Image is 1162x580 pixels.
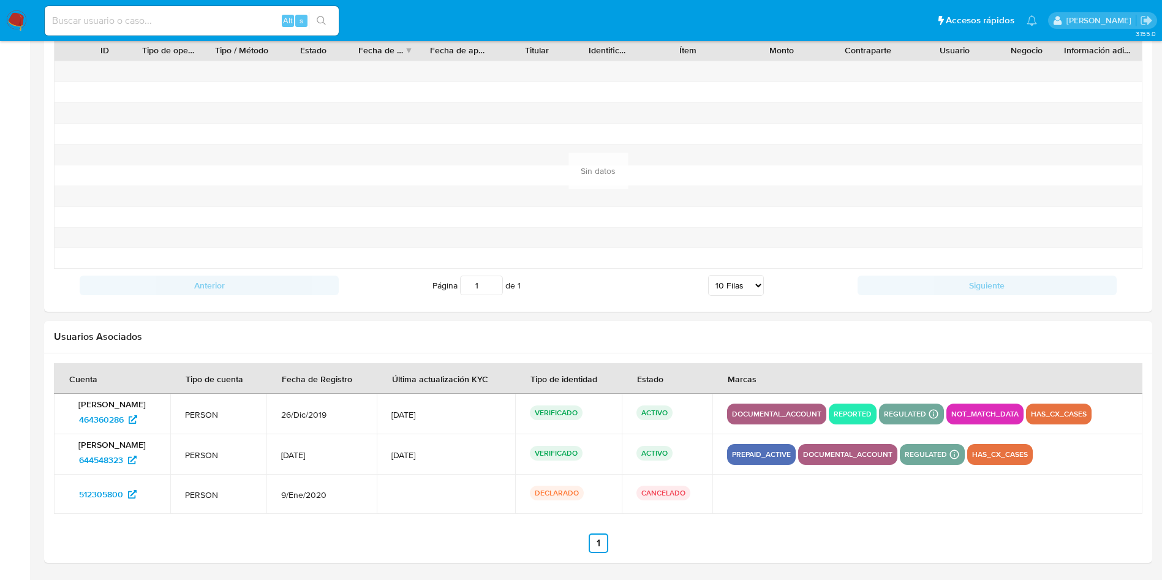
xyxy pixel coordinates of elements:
[300,15,303,26] span: s
[1027,15,1037,26] a: Notificaciones
[1066,15,1136,26] p: agostina.faruolo@mercadolibre.com
[45,13,339,29] input: Buscar usuario o caso...
[309,12,334,29] button: search-icon
[283,15,293,26] span: Alt
[1140,14,1153,27] a: Salir
[946,14,1014,27] span: Accesos rápidos
[54,331,1142,343] h2: Usuarios Asociados
[1136,29,1156,39] span: 3.155.0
